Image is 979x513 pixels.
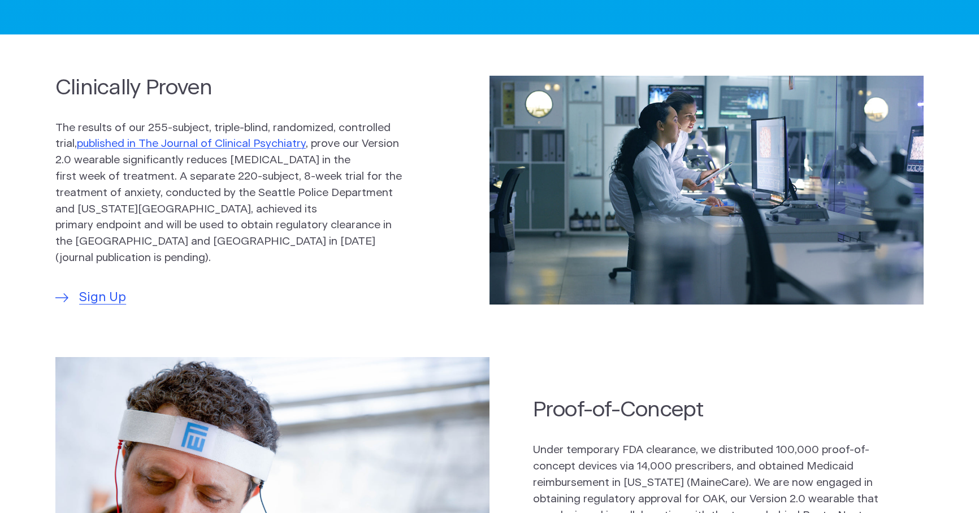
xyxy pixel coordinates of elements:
span: Sign Up [79,288,126,307]
a: Sign Up [55,288,126,307]
p: The results of our 255-subject, triple-blind, randomized, controlled trial, , prove our Version 2... [55,120,402,267]
h2: Proof-of-Concept [533,395,880,424]
h2: Clinically Proven [55,73,402,102]
a: published in The Journal of Clinical Psychiatry [77,138,306,149]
